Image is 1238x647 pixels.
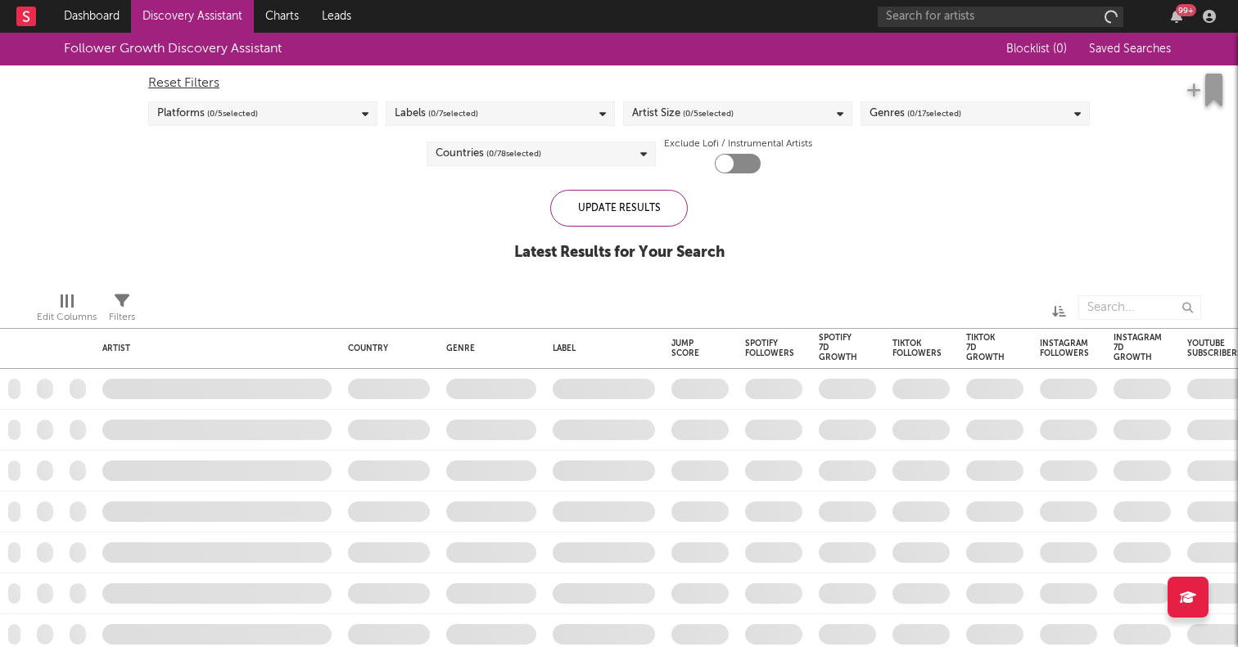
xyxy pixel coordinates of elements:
[1171,10,1182,23] button: 99+
[819,333,857,362] div: Spotify 7D Growth
[1040,339,1089,358] div: Instagram Followers
[550,190,688,227] div: Update Results
[870,104,961,124] div: Genres
[428,104,478,124] span: ( 0 / 7 selected)
[486,144,541,164] span: ( 0 / 78 selected)
[1114,333,1162,362] div: Instagram 7D Growth
[148,74,1090,93] div: Reset Filters
[446,344,528,353] div: Genre
[1006,43,1067,55] span: Blocklist
[395,104,478,124] div: Labels
[632,104,734,124] div: Artist Size
[671,339,704,358] div: Jump Score
[109,308,135,327] div: Filters
[664,134,812,154] label: Exclude Lofi / Instrumental Artists
[683,104,734,124] span: ( 0 / 5 selected)
[37,287,97,335] div: Edit Columns
[64,39,282,59] div: Follower Growth Discovery Assistant
[37,308,97,327] div: Edit Columns
[109,287,135,335] div: Filters
[1084,43,1174,56] button: Saved Searches
[907,104,961,124] span: ( 0 / 17 selected)
[1053,43,1067,55] span: ( 0 )
[348,344,422,353] div: Country
[514,243,725,263] div: Latest Results for Your Search
[966,333,1005,362] div: Tiktok 7D Growth
[157,104,258,124] div: Platforms
[892,339,942,358] div: Tiktok Followers
[878,7,1123,27] input: Search for artists
[553,344,647,353] div: Label
[1078,295,1201,320] input: Search...
[745,339,794,358] div: Spotify Followers
[102,344,323,353] div: Artist
[207,104,258,124] span: ( 0 / 5 selected)
[1176,4,1196,16] div: 99 +
[1089,43,1174,55] span: Saved Searches
[436,144,541,164] div: Countries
